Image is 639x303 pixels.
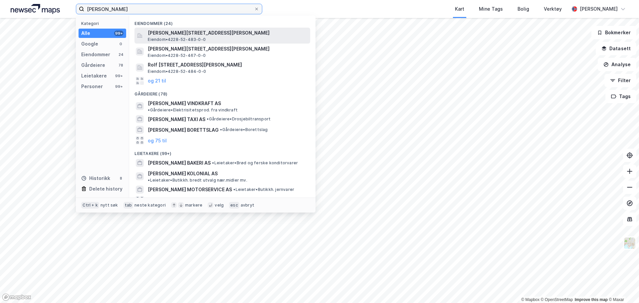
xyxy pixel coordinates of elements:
[148,115,205,123] span: [PERSON_NAME] TAXI AS
[148,69,206,74] span: Eiendom • 4228-52-484-0-0
[148,136,167,144] button: og 75 til
[207,116,209,121] span: •
[81,40,98,48] div: Google
[148,77,166,85] button: og 21 til
[148,178,247,183] span: Leietaker • Butikkh. bredt utvalg nær.midler mv.
[148,186,232,194] span: [PERSON_NAME] MOTORSERVICE AS
[604,74,636,87] button: Filter
[544,5,562,13] div: Verktøy
[118,52,123,57] div: 24
[81,82,103,90] div: Personer
[591,26,636,39] button: Bokmerker
[185,203,202,208] div: markere
[11,4,60,14] img: logo.a4113a55bc3d86da70a041830d287a7e.svg
[598,58,636,71] button: Analyse
[81,51,110,59] div: Eiendommer
[207,116,271,122] span: Gårdeiere • Drosjebiltransport
[212,160,214,165] span: •
[575,297,608,302] a: Improve this map
[212,160,298,166] span: Leietaker • Brød og ferske konditorvarer
[148,126,219,134] span: [PERSON_NAME] BORETTSLAG
[220,127,268,132] span: Gårdeiere • Borettslag
[118,176,123,181] div: 8
[541,297,573,302] a: OpenStreetMap
[623,237,636,249] img: Z
[148,61,308,69] span: Rolf [STREET_ADDRESS][PERSON_NAME]
[134,203,166,208] div: neste kategori
[580,5,618,13] div: [PERSON_NAME]
[114,84,123,89] div: 99+
[81,72,107,80] div: Leietakere
[148,29,308,37] span: [PERSON_NAME][STREET_ADDRESS][PERSON_NAME]
[81,174,110,182] div: Historikk
[148,37,206,42] span: Eiendom • 4228-52-483-0-0
[148,107,150,112] span: •
[220,127,222,132] span: •
[518,5,529,13] div: Bolig
[2,293,31,301] a: Mapbox homepage
[233,187,235,192] span: •
[148,53,206,58] span: Eiendom • 4228-52-467-0-0
[233,187,294,192] span: Leietaker • Butikkh. jernvarer
[81,21,126,26] div: Kategori
[596,42,636,55] button: Datasett
[229,202,239,209] div: esc
[148,45,308,53] span: [PERSON_NAME][STREET_ADDRESS][PERSON_NAME]
[148,196,167,204] button: og 96 til
[114,73,123,78] div: 99+
[114,31,123,36] div: 99+
[81,29,90,37] div: Alle
[129,86,316,98] div: Gårdeiere (78)
[129,16,316,28] div: Eiendommer (24)
[455,5,464,13] div: Kart
[118,63,123,68] div: 78
[606,271,639,303] iframe: Chat Widget
[148,107,238,113] span: Gårdeiere • Elektrisitetsprod. fra vindkraft
[123,202,133,209] div: tab
[215,203,224,208] div: velg
[101,203,118,208] div: nytt søk
[118,41,123,47] div: 0
[479,5,503,13] div: Mine Tags
[129,146,316,158] div: Leietakere (99+)
[521,297,539,302] a: Mapbox
[81,61,105,69] div: Gårdeiere
[148,170,218,178] span: [PERSON_NAME] KOLONIAL AS
[241,203,254,208] div: avbryt
[81,202,99,209] div: Ctrl + k
[148,99,221,107] span: [PERSON_NAME] VINDKRAFT AS
[89,185,122,193] div: Delete history
[148,159,211,167] span: [PERSON_NAME] BAKERI AS
[605,90,636,103] button: Tags
[148,178,150,183] span: •
[84,4,254,14] input: Søk på adresse, matrikkel, gårdeiere, leietakere eller personer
